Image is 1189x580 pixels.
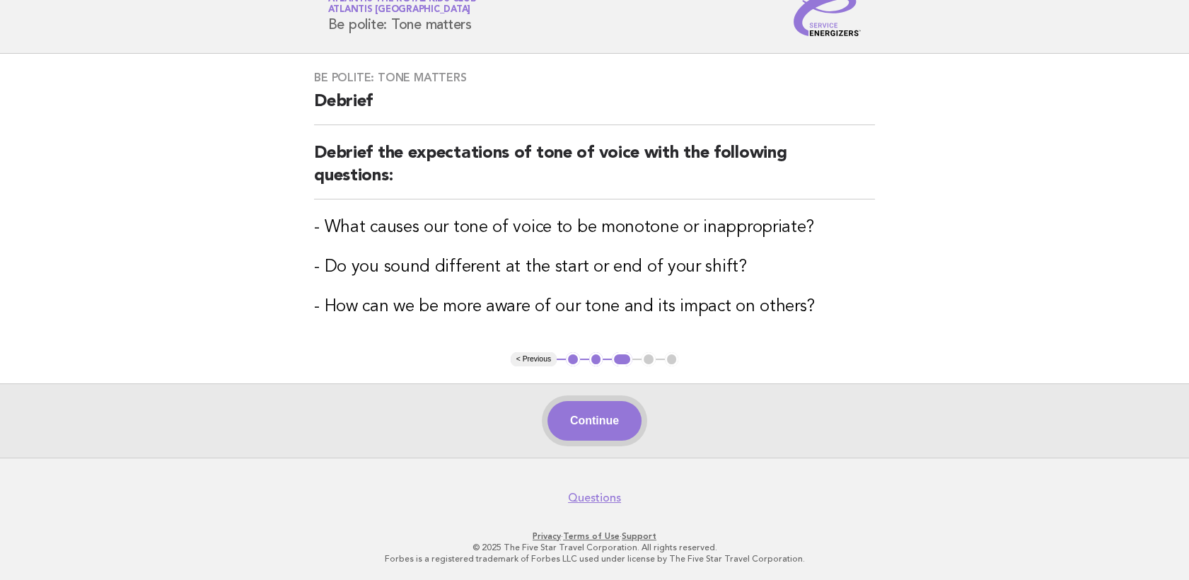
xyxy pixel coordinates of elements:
[589,352,603,366] button: 2
[622,531,656,541] a: Support
[566,352,580,366] button: 1
[314,142,875,199] h2: Debrief the expectations of tone of voice with the following questions:
[568,491,621,505] a: Questions
[314,71,875,85] h3: Be polite: Tone matters
[328,6,471,15] span: Atlantis [GEOGRAPHIC_DATA]
[314,256,875,279] h3: - Do you sound different at the start or end of your shift?
[162,553,1028,564] p: Forbes is a registered trademark of Forbes LLC used under license by The Five Star Travel Corpora...
[314,216,875,239] h3: - What causes our tone of voice to be monotone or inappropriate?
[563,531,620,541] a: Terms of Use
[547,401,642,441] button: Continue
[533,531,561,541] a: Privacy
[162,530,1028,542] p: · ·
[314,296,875,318] h3: - How can we be more aware of our tone and its impact on others?
[612,352,632,366] button: 3
[162,542,1028,553] p: © 2025 The Five Star Travel Corporation. All rights reserved.
[511,352,557,366] button: < Previous
[314,91,875,125] h2: Debrief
